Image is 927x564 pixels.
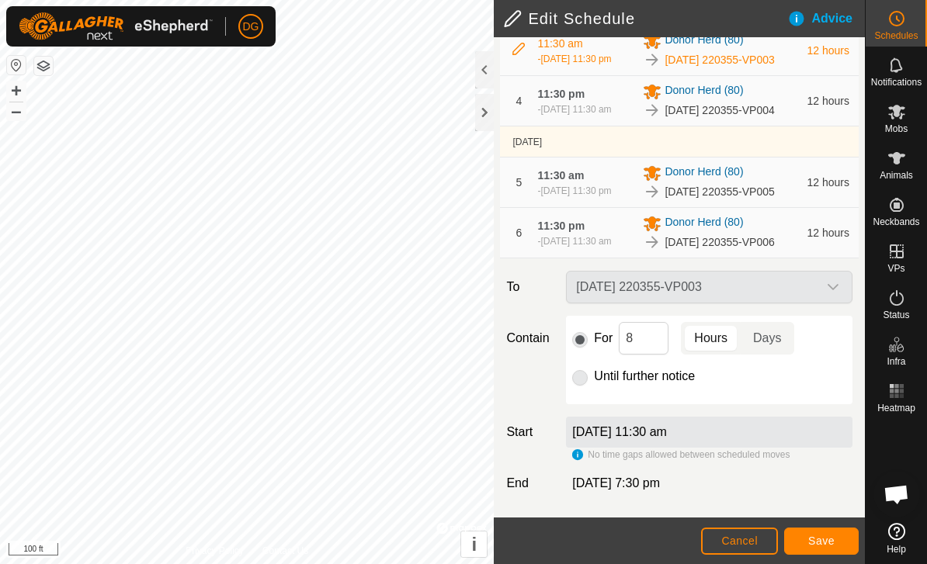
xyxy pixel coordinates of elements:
[887,545,906,554] span: Help
[537,52,611,66] div: -
[807,227,849,239] span: 12 hours
[877,403,915,413] span: Heatmap
[7,102,26,120] button: –
[262,544,308,558] a: Contact Us
[540,54,611,64] span: [DATE] 11:30 pm
[887,357,905,366] span: Infra
[665,234,774,251] span: [DATE] 220355-VP006
[594,370,695,382] label: Until further notice
[472,534,477,555] span: i
[643,50,661,69] img: To
[516,176,523,189] span: 5
[500,423,560,441] label: Start
[243,19,259,35] span: DG
[807,44,849,57] span: 12 hours
[784,528,859,555] button: Save
[753,329,781,348] span: Days
[873,471,920,517] div: Open chat
[665,32,743,50] span: Donor Herd (80)
[643,101,661,119] img: To
[537,37,582,50] span: 11:30 am
[721,535,758,547] span: Cancel
[887,264,904,273] span: VPs
[7,56,26,74] button: Reset Map
[874,31,918,40] span: Schedules
[665,214,743,233] span: Donor Herd (80)
[807,176,849,189] span: 12 hours
[503,9,786,28] h2: Edit Schedule
[871,78,922,87] span: Notifications
[34,57,53,75] button: Map Layers
[572,476,660,490] span: [DATE] 7:30 pm
[500,271,560,303] label: To
[643,233,661,251] img: To
[537,88,585,100] span: 11:30 pm
[572,425,667,438] label: [DATE] 11:30 am
[873,217,919,227] span: Neckbands
[19,12,213,40] img: Gallagher Logo
[594,332,613,344] label: For
[808,535,835,547] span: Save
[807,95,849,107] span: 12 hours
[537,102,611,116] div: -
[665,82,743,101] span: Donor Herd (80)
[665,184,774,200] span: [DATE] 220355-VP005
[643,182,661,201] img: To
[540,104,611,115] span: [DATE] 11:30 am
[516,95,523,107] span: 4
[516,227,523,239] span: 6
[665,102,774,119] span: [DATE] 220355-VP004
[665,164,743,182] span: Donor Herd (80)
[540,185,611,196] span: [DATE] 11:30 pm
[537,169,584,182] span: 11:30 am
[880,171,913,180] span: Animals
[537,220,585,232] span: 11:30 pm
[461,531,487,557] button: i
[866,517,927,560] a: Help
[500,329,560,348] label: Contain
[540,236,611,247] span: [DATE] 11:30 am
[701,528,778,555] button: Cancel
[186,544,244,558] a: Privacy Policy
[537,234,611,248] div: -
[694,329,727,348] span: Hours
[537,184,611,198] div: -
[500,474,560,493] label: End
[883,310,909,320] span: Status
[588,449,790,460] span: No time gaps allowed between scheduled moves
[885,124,908,133] span: Mobs
[665,52,774,68] span: [DATE] 220355-VP003
[787,9,865,28] div: Advice
[512,137,542,147] span: [DATE]
[7,81,26,100] button: +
